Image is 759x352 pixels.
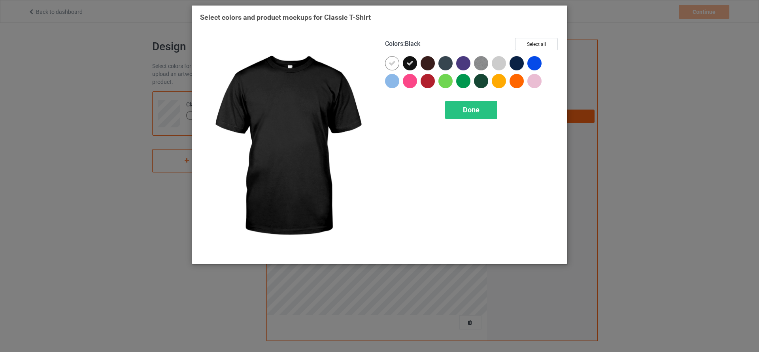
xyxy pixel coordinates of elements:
span: Colors [385,40,403,47]
img: heather_texture.png [474,56,488,70]
button: Select all [515,38,558,50]
span: Black [405,40,420,47]
img: regular.jpg [200,38,374,255]
h4: : [385,40,420,48]
span: Done [463,106,480,114]
span: Select colors and product mockups for Classic T-Shirt [200,13,371,21]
